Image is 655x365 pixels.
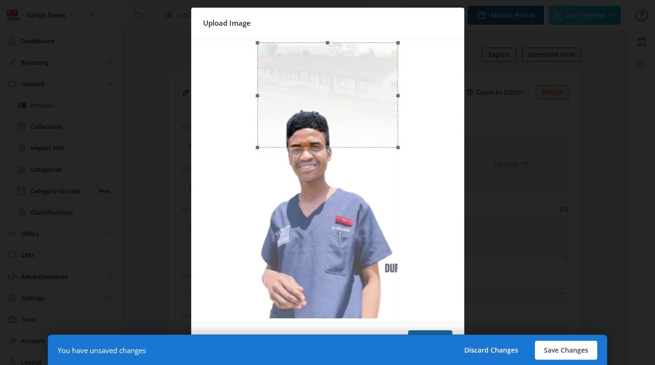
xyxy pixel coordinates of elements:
div: You have unsaved changes [58,345,146,355]
button: Discard Changes [455,341,527,360]
button: Confirm [408,330,452,349]
img: 2Q== [257,42,398,318]
button: Save Changes [535,341,597,360]
button: Cancel [203,330,243,349]
span: Upload Image [203,16,251,30]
